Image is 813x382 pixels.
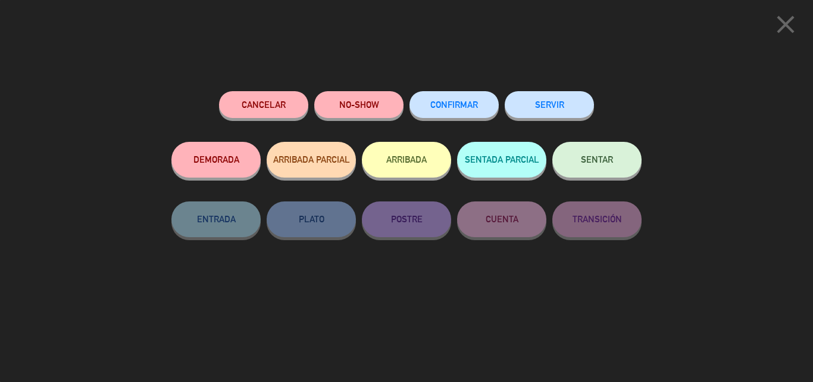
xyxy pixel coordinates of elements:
[273,154,350,164] span: ARRIBADA PARCIAL
[267,201,356,237] button: PLATO
[430,100,478,110] span: CONFIRMAR
[267,142,356,178] button: ARRIBADA PARCIAL
[581,154,613,164] span: SENTAR
[171,201,261,237] button: ENTRADA
[219,91,308,118] button: Cancelar
[171,142,261,178] button: DEMORADA
[457,201,546,237] button: CUENTA
[771,10,801,39] i: close
[362,201,451,237] button: POSTRE
[552,142,642,178] button: SENTAR
[767,9,804,44] button: close
[362,142,451,178] button: ARRIBADA
[457,142,546,178] button: SENTADA PARCIAL
[409,91,499,118] button: CONFIRMAR
[505,91,594,118] button: SERVIR
[314,91,404,118] button: NO-SHOW
[552,201,642,237] button: TRANSICIÓN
